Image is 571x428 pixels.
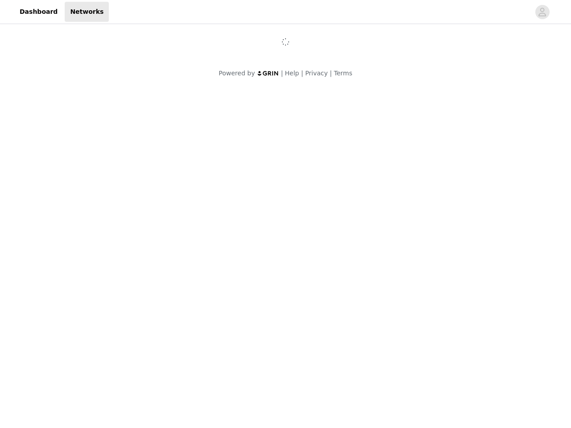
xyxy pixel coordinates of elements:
[14,2,63,22] a: Dashboard
[219,70,255,77] span: Powered by
[281,70,283,77] span: |
[305,70,328,77] a: Privacy
[538,5,546,19] div: avatar
[257,70,279,76] img: logo
[334,70,352,77] a: Terms
[301,70,303,77] span: |
[65,2,109,22] a: Networks
[330,70,332,77] span: |
[285,70,299,77] a: Help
